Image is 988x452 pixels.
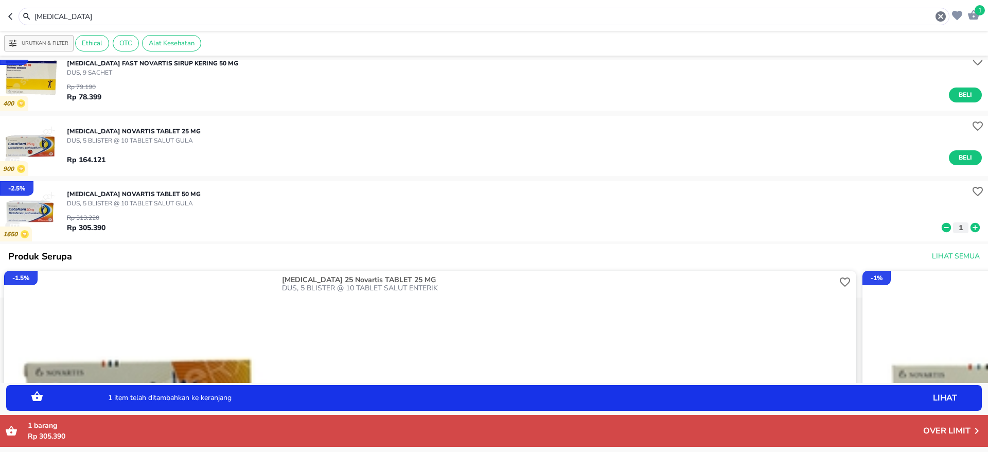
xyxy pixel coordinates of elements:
[108,394,803,402] p: 1 item telah ditambahkan ke keranjang
[871,273,883,283] p: - 1 %
[67,82,101,92] p: Rp 79.190
[953,222,968,233] button: 1
[949,88,982,102] button: Beli
[67,127,201,136] p: [MEDICAL_DATA] Novartis TABLET 25 MG
[67,68,238,77] p: DUS, 9 SACHET
[75,35,109,51] div: Ethical
[975,5,985,15] span: 1
[928,247,982,266] button: Lihat Semua
[67,92,101,102] p: Rp 78.399
[143,39,201,48] span: Alat Kesehatan
[956,222,965,233] p: 1
[67,222,105,233] p: Rp 305.390
[67,199,201,208] p: DUS, 5 BLISTER @ 10 TABLET SALUT GULA
[67,136,201,145] p: DUS, 5 BLISTER @ 10 TABLET SALUT GULA
[67,59,238,68] p: [MEDICAL_DATA] FAST Novartis SIRUP KERING 50 MG
[957,152,974,163] span: Beli
[33,11,934,22] input: Cari 4000+ produk di sini
[3,100,17,108] p: 400
[67,189,201,199] p: [MEDICAL_DATA] Novartis TABLET 50 MG
[8,184,25,193] p: - 2.5 %
[28,431,65,441] span: Rp 305.390
[282,276,835,284] p: [MEDICAL_DATA] 25 Novartis TABLET 25 MG
[12,273,29,283] p: - 1.5 %
[957,90,974,100] span: Beli
[142,35,201,51] div: Alat Kesehatan
[76,39,109,48] span: Ethical
[67,213,105,222] p: Rp 313.220
[3,231,21,238] p: 1650
[28,420,923,431] p: barang
[113,39,138,48] span: OTC
[67,154,105,165] p: Rp 164.121
[932,250,980,263] span: Lihat Semua
[28,421,32,430] span: 1
[965,6,980,22] button: 1
[3,165,17,173] p: 900
[4,35,74,51] button: Urutkan & Filter
[949,150,982,165] button: Beli
[22,40,68,47] p: Urutkan & Filter
[113,35,139,51] div: OTC
[282,284,837,292] p: DUS, 5 BLISTER @ 10 TABLET SALUT ENTERIK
